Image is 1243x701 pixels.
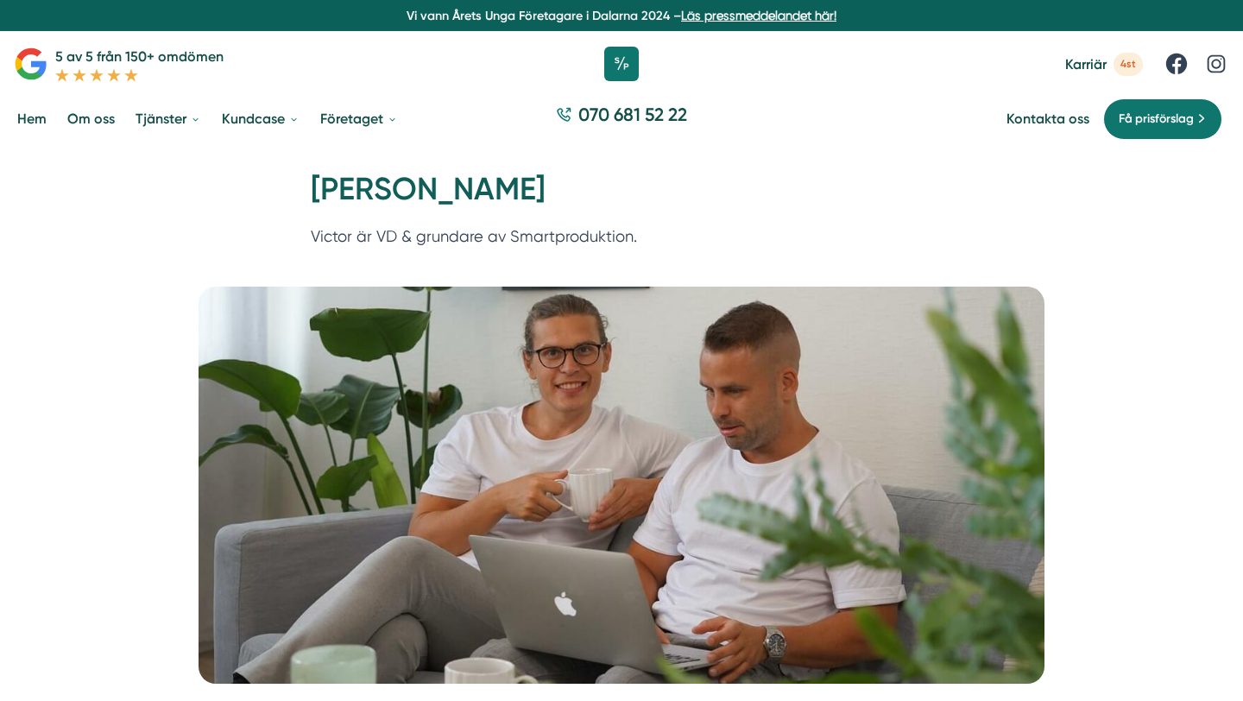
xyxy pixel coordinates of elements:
a: Hem [14,97,50,141]
a: Läs pressmeddelandet här! [681,9,836,22]
span: Få prisförslag [1119,110,1194,129]
a: Tjänster [132,97,205,141]
a: Få prisförslag [1103,98,1222,140]
a: Karriär 4st [1065,53,1143,76]
img: Victor Blomberg [199,287,1044,684]
span: Karriär [1065,56,1107,73]
a: Kundcase [218,97,303,141]
a: Kontakta oss [1006,111,1089,127]
a: Om oss [64,97,118,141]
span: 070 681 52 22 [578,102,687,127]
p: Vi vann Årets Unga Företagare i Dalarna 2024 – [7,7,1236,24]
span: 4st [1114,53,1143,76]
p: 5 av 5 från 150+ omdömen [55,46,224,67]
a: Företaget [317,97,401,141]
p: Victor är VD & grundare av Smartproduktion. [311,224,932,257]
a: 070 681 52 22 [549,102,694,136]
h1: [PERSON_NAME] [311,168,932,224]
